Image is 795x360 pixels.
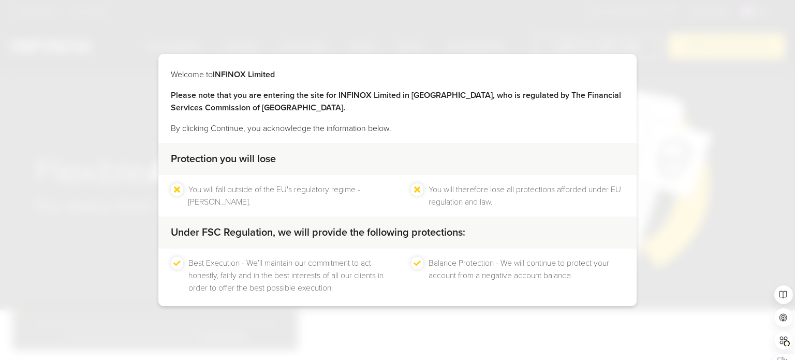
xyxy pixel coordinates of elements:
li: You will therefore lose all protections afforded under EU regulation and law. [429,183,624,208]
p: By clicking Continue, you acknowledge the information below. [171,122,624,135]
li: You will fall outside of the EU's regulatory regime - [PERSON_NAME]. [188,183,384,208]
strong: Please note that you are entering the site for INFINOX Limited in [GEOGRAPHIC_DATA], who is regul... [171,90,621,113]
strong: Under FSC Regulation, we will provide the following protections: [171,226,465,239]
strong: INFINOX Limited [213,69,275,80]
p: Welcome to [171,68,624,81]
li: Balance Protection - We will continue to protect your account from a negative account balance. [429,257,624,294]
strong: Protection you will lose [171,153,276,165]
li: Best Execution - We’ll maintain our commitment to act honestly, fairly and in the best interests ... [188,257,384,294]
